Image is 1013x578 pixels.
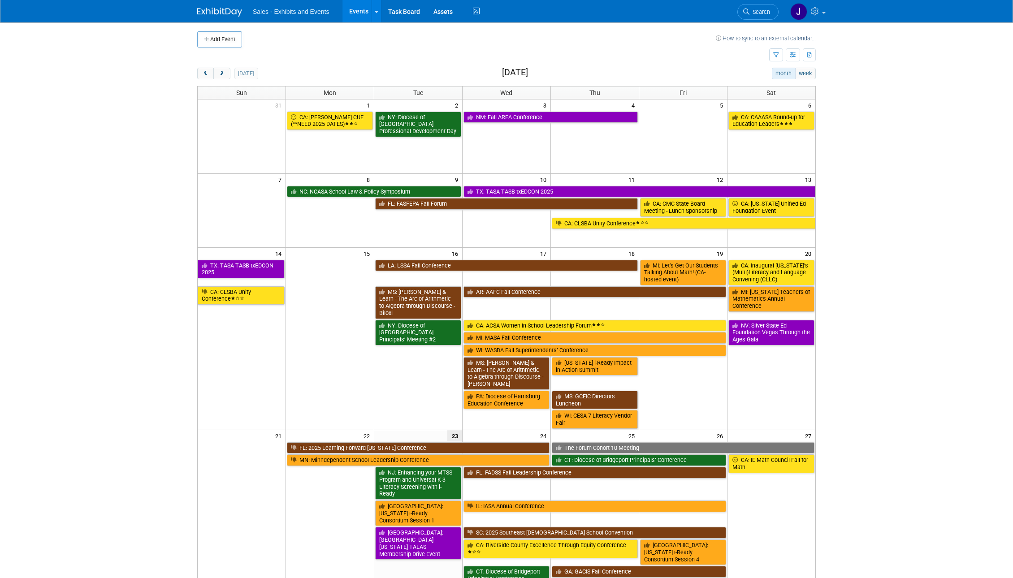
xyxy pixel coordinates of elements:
[804,430,815,441] span: 27
[716,430,727,441] span: 26
[628,248,639,259] span: 18
[552,391,638,409] a: MS: GCEIC Directors Luncheon
[631,99,639,111] span: 4
[640,539,726,565] a: [GEOGRAPHIC_DATA]: [US_STATE] i-Ready Consortium Session 4
[807,99,815,111] span: 6
[749,9,770,15] span: Search
[366,174,374,185] span: 8
[539,174,550,185] span: 10
[728,112,814,130] a: CA: CAAASA Round-up for Education Leaders
[197,8,242,17] img: ExhibitDay
[463,527,726,539] a: SC: 2025 Southeast [DEMOGRAPHIC_DATA] School Convention
[716,35,816,42] a: How to sync to an external calendar...
[728,286,814,312] a: MI: [US_STATE] Teachers of Mathematics Annual Conference
[413,89,423,96] span: Tue
[716,174,727,185] span: 12
[628,174,639,185] span: 11
[463,286,726,298] a: AR: AAFC Fall Conference
[197,31,242,47] button: Add Event
[375,500,461,526] a: [GEOGRAPHIC_DATA]: [US_STATE] i-Ready Consortium Session 1
[454,174,462,185] span: 9
[287,186,461,198] a: NC: NCASA School Law & Policy Symposium
[728,198,814,216] a: CA: [US_STATE] Unified Ed Foundation Event
[728,320,814,345] a: NV: Silver State Ed Foundation Vegas Through the Ages Gala
[728,454,814,473] a: CA: IE Math Council Fall for Math
[502,68,528,78] h2: [DATE]
[197,68,214,79] button: prev
[463,186,815,198] a: TX: TASA TASB txEDCON 2025
[463,320,726,332] a: CA: ACSA Women in School Leadership Forum
[198,260,285,278] a: TX: TASA TASB txEDCON 2025
[589,89,600,96] span: Thu
[500,89,512,96] span: Wed
[463,332,726,344] a: MI: MASA Fall Conference
[463,112,638,123] a: NM: Fall AREA Conference
[628,430,639,441] span: 25
[213,68,230,79] button: next
[542,99,550,111] span: 3
[236,89,247,96] span: Sun
[790,3,807,20] img: Joe Quinn
[447,430,462,441] span: 23
[772,68,796,79] button: month
[463,345,726,356] a: WI: WASDA Fall Superintendents’ Conference
[234,68,258,79] button: [DATE]
[795,68,816,79] button: week
[274,430,286,441] span: 21
[274,248,286,259] span: 14
[463,539,638,558] a: CA: Riverside County Excellence Through Equity Conference
[680,89,687,96] span: Fri
[375,527,461,560] a: [GEOGRAPHIC_DATA]: [GEOGRAPHIC_DATA][US_STATE] TALAS Membership Drive Event
[253,8,329,15] span: Sales - Exhibits and Events
[463,467,726,479] a: FL: FADSS Fall Leadership Conference
[366,99,374,111] span: 1
[766,89,776,96] span: Sat
[552,410,638,428] a: WI: CESA 7 Literacy Vendor Fair
[552,357,638,375] a: [US_STATE] i-Ready Impact in Action Summit
[552,566,726,578] a: GA: GACIS Fall Conference
[363,248,374,259] span: 15
[375,286,461,319] a: MS: [PERSON_NAME] & Learn - The Arc of Arithmetic to Algebra through Discourse - Biloxi
[539,430,550,441] span: 24
[375,112,461,137] a: NY: Diocese of [GEOGRAPHIC_DATA] Professional Development Day
[640,198,726,216] a: CA: CMC State Board Meeting - Lunch Sponsorship
[375,198,638,210] a: FL: FASFEPA Fall Forum
[274,99,286,111] span: 31
[463,500,726,512] a: IL: IASA Annual Conference
[716,248,727,259] span: 19
[324,89,336,96] span: Mon
[804,174,815,185] span: 13
[375,467,461,500] a: NJ: Enhancing your MTSS Program and Universal K-3 Literacy Screening with i-Ready
[539,248,550,259] span: 17
[737,4,779,20] a: Search
[375,320,461,345] a: NY: Diocese of [GEOGRAPHIC_DATA] Principals’ Meeting #2
[728,260,814,285] a: CA: Inaugural [US_STATE]’s (Multi)Literacy and Language Convening (CLLC)
[198,286,285,305] a: CA: CLSBA Unity Conference
[463,391,550,409] a: PA: Diocese of Harrisburg Education Conference
[463,357,550,390] a: MS: [PERSON_NAME] & Learn - The Arc of Arithmetic to Algebra through Discourse - [PERSON_NAME]
[287,112,373,130] a: CA: [PERSON_NAME] CUE (**NEED 2025 DATES)
[552,218,815,229] a: CA: CLSBA Unity Conference
[552,442,814,454] a: The Forum Cohort 10 Meeting
[451,248,462,259] span: 16
[363,430,374,441] span: 22
[454,99,462,111] span: 2
[287,454,550,466] a: MN: Minndependent School Leadership Conference
[287,442,550,454] a: FL: 2025 Learning Forward [US_STATE] Conference
[375,260,638,272] a: LA: LSSA Fall Conference
[277,174,286,185] span: 7
[552,454,726,466] a: CT: Diocese of Bridgeport Principals’ Conference
[804,248,815,259] span: 20
[640,260,726,285] a: MI: Let’s Get Our Students Talking About Math! (CA-hosted event)
[719,99,727,111] span: 5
